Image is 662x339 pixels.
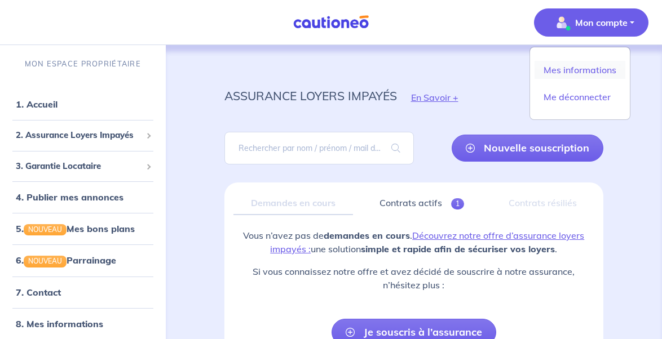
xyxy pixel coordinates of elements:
a: 8. Mes informations [16,318,103,329]
div: 5.NOUVEAUMes bons plans [5,217,161,240]
span: 3. Garantie Locataire [16,160,142,173]
p: Mon compte [575,16,628,29]
a: 5.NOUVEAUMes bons plans [16,223,135,234]
p: MON ESPACE PROPRIÉTAIRE [25,59,141,69]
div: 4. Publier mes annonces [5,186,161,208]
div: 6.NOUVEAUParrainage [5,249,161,271]
span: search [378,132,414,164]
button: illu_account_valid_menu.svgMon compte [534,8,648,37]
a: Contrats actifs1 [362,191,482,215]
div: 1. Accueil [5,93,161,115]
span: 2. Assurance Loyers Impayés [16,129,142,142]
div: 2. Assurance Loyers Impayés [5,124,161,146]
p: Si vous connaissez notre offre et avez décidé de souscrire à notre assurance, n’hésitez plus : [233,265,595,292]
div: 8. Mes informations [5,313,161,335]
p: Vous n’avez pas de . une solution . [233,229,595,256]
img: illu_account_valid_menu.svg [553,14,571,32]
a: Découvrez notre offre d’assurance loyers impayés : [270,230,584,255]
strong: simple et rapide afin de sécuriser vos loyers [361,243,555,255]
p: assurance loyers impayés [224,86,397,106]
a: 7. Contact [16,287,61,298]
a: 1. Accueil [16,99,58,110]
div: illu_account_valid_menu.svgMon compte [529,47,630,120]
div: 3. Garantie Locataire [5,155,161,177]
strong: demandes en cours [324,230,410,241]
span: 1 [451,198,464,209]
a: Nouvelle souscription [452,135,603,162]
button: En Savoir + [397,81,473,114]
a: Mes informations [535,61,625,79]
img: Cautioneo [289,15,373,29]
a: 4. Publier mes annonces [16,191,123,203]
a: Me déconnecter [535,88,625,106]
input: Rechercher par nom / prénom / mail du locataire [224,132,414,164]
a: 6.NOUVEAUParrainage [16,255,116,266]
div: 7. Contact [5,281,161,304]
